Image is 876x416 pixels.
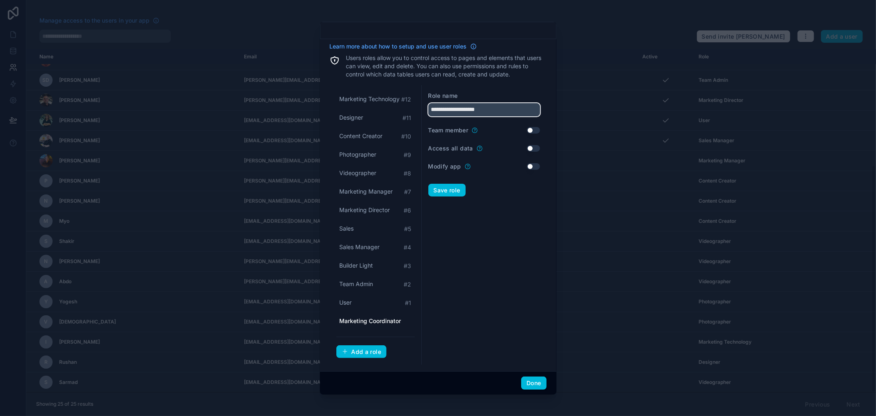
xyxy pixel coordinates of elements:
span: Designer [340,113,363,122]
span: # 12 [402,95,412,104]
button: Add a role [336,345,387,358]
a: Learn more about how to setup and use user roles [330,42,477,51]
span: # 7 [405,188,412,196]
span: Marketing Coordinator [340,317,401,325]
label: Modify app [428,162,462,171]
span: Marketing Director [340,206,390,214]
span: # 1 [405,299,412,307]
span: # 6 [404,206,412,215]
span: Sales [340,224,354,233]
span: # 3 [404,262,412,270]
span: User [340,298,352,307]
div: Add a role [342,348,382,356]
span: Team Admin [340,280,373,288]
span: # 10 [402,132,412,141]
label: Team member [428,126,469,134]
span: # 2 [404,280,412,289]
span: Marketing Technology [340,95,400,103]
span: Content Creator [340,132,383,140]
span: Marketing Manager [340,187,393,196]
span: # 5 [405,225,412,233]
span: Photographer [340,150,377,159]
button: Done [521,377,546,390]
span: # 9 [404,151,412,159]
span: Sales Manager [340,243,380,251]
span: Learn more about how to setup and use user roles [330,42,467,51]
label: Access all data [428,144,473,153]
span: # 8 [404,169,412,178]
label: Role name [428,92,458,100]
span: Builder Light [340,261,373,270]
span: # 4 [404,243,412,252]
p: Users roles allow you to control access to pages and elements that users can view, edit and delet... [346,54,547,79]
span: Videographer [340,169,377,177]
button: Save role [428,184,466,197]
span: # 11 [403,114,412,122]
